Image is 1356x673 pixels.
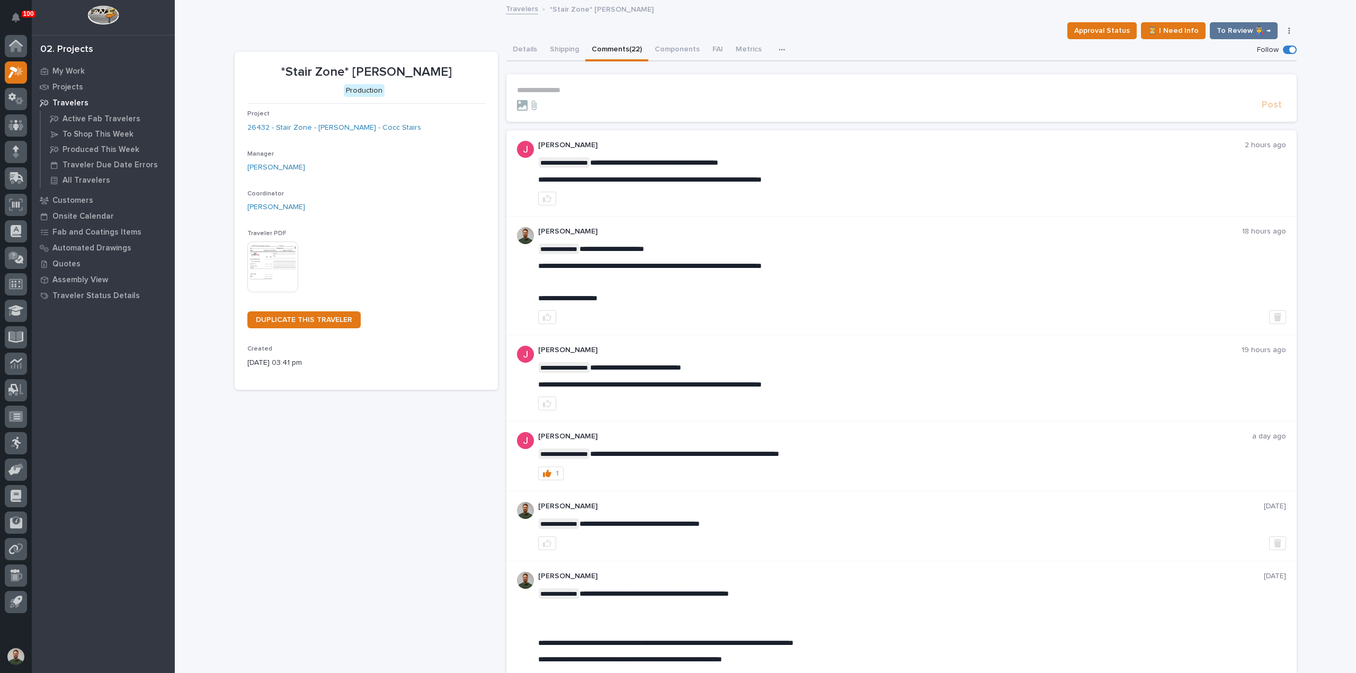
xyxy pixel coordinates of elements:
[247,151,274,157] span: Manager
[538,192,556,205] button: like this post
[52,291,140,301] p: Traveler Status Details
[247,230,287,237] span: Traveler PDF
[1262,99,1282,111] span: Post
[517,502,534,519] img: AATXAJw4slNr5ea0WduZQVIpKGhdapBAGQ9xVsOeEvl5=s96-c
[556,470,559,477] div: 1
[5,645,27,668] button: users-avatar
[543,39,585,61] button: Shipping
[538,227,1242,236] p: [PERSON_NAME]
[32,192,175,208] a: Customers
[1252,432,1286,441] p: a day ago
[52,67,85,76] p: My Work
[538,432,1252,441] p: [PERSON_NAME]
[706,39,729,61] button: FAI
[1217,24,1271,37] span: To Review 👨‍🏭 →
[41,142,175,157] a: Produced This Week
[52,275,108,285] p: Assembly View
[247,162,305,173] a: [PERSON_NAME]
[41,173,175,187] a: All Travelers
[87,5,119,25] img: Workspace Logo
[256,316,352,324] span: DUPLICATE THIS TRAVELER
[32,208,175,224] a: Onsite Calendar
[517,432,534,449] img: ACg8ocI-SXp0KwvcdjE4ZoRMyLsZRSgZqnEZt9q_hAaElEsh-D-asw=s96-c
[40,44,93,56] div: 02. Projects
[538,346,1242,355] p: [PERSON_NAME]
[506,2,538,14] a: Travelers
[247,111,270,117] span: Project
[52,228,141,237] p: Fab and Coatings Items
[1074,24,1130,37] span: Approval Status
[247,65,485,80] p: *Stair Zone* [PERSON_NAME]
[538,466,564,480] button: 1
[32,79,175,95] a: Projects
[1242,346,1286,355] p: 19 hours ago
[538,572,1264,581] p: [PERSON_NAME]
[63,114,140,124] p: Active Fab Travelers
[32,95,175,111] a: Travelers
[1141,22,1206,39] button: ⏳ I Need Info
[1245,141,1286,150] p: 2 hours ago
[1269,310,1286,324] button: Delete post
[1148,24,1199,37] span: ⏳ I Need Info
[538,536,556,550] button: like this post
[32,272,175,288] a: Assembly View
[32,288,175,303] a: Traveler Status Details
[32,224,175,240] a: Fab and Coatings Items
[41,127,175,141] a: To Shop This Week
[5,6,27,29] button: Notifications
[63,145,139,155] p: Produced This Week
[52,244,131,253] p: Automated Drawings
[32,63,175,79] a: My Work
[63,130,133,139] p: To Shop This Week
[247,311,361,328] a: DUPLICATE THIS TRAVELER
[648,39,706,61] button: Components
[1257,99,1286,111] button: Post
[344,84,385,97] div: Production
[506,39,543,61] button: Details
[585,39,648,61] button: Comments (22)
[517,572,534,589] img: AATXAJw4slNr5ea0WduZQVIpKGhdapBAGQ9xVsOeEvl5=s96-c
[517,346,534,363] img: ACg8ocI-SXp0KwvcdjE4ZoRMyLsZRSgZqnEZt9q_hAaElEsh-D-asw=s96-c
[1067,22,1137,39] button: Approval Status
[538,141,1245,150] p: [PERSON_NAME]
[32,240,175,256] a: Automated Drawings
[41,111,175,126] a: Active Fab Travelers
[247,122,421,133] a: 26432 - Stair Zone - [PERSON_NAME] - Cocc Stairs
[247,202,305,213] a: [PERSON_NAME]
[517,227,534,244] img: AATXAJw4slNr5ea0WduZQVIpKGhdapBAGQ9xVsOeEvl5=s96-c
[1264,572,1286,581] p: [DATE]
[247,357,485,369] p: [DATE] 03:41 pm
[52,212,114,221] p: Onsite Calendar
[538,310,556,324] button: like this post
[247,346,272,352] span: Created
[52,98,88,108] p: Travelers
[1242,227,1286,236] p: 18 hours ago
[550,3,654,14] p: *Stair Zone* [PERSON_NAME]
[1257,46,1279,55] p: Follow
[23,10,34,17] p: 100
[13,13,27,30] div: Notifications100
[247,191,284,197] span: Coordinator
[41,157,175,172] a: Traveler Due Date Errors
[52,196,93,205] p: Customers
[538,397,556,410] button: like this post
[517,141,534,158] img: ACg8ocI-SXp0KwvcdjE4ZoRMyLsZRSgZqnEZt9q_hAaElEsh-D-asw=s96-c
[63,160,158,170] p: Traveler Due Date Errors
[1210,22,1278,39] button: To Review 👨‍🏭 →
[729,39,768,61] button: Metrics
[1264,502,1286,511] p: [DATE]
[538,502,1264,511] p: [PERSON_NAME]
[1269,536,1286,550] button: Delete post
[52,83,83,92] p: Projects
[32,256,175,272] a: Quotes
[52,259,81,269] p: Quotes
[63,176,110,185] p: All Travelers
